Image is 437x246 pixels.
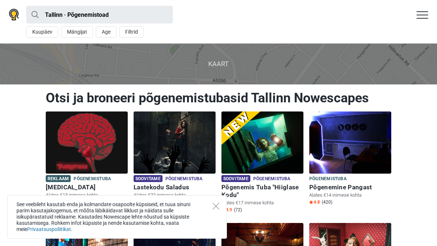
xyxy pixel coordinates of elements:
[7,195,227,239] div: See veebileht kasutab enda ja kolmandate osapoolte küpsiseid, et tuua sinuni parim kasutajakogemu...
[46,90,391,106] h1: Otsi ja broneeri põgenemistubasid Tallinn Nowescapes
[309,111,391,207] a: Põgenemine Pangast Põgenemistuba Põgenemine Pangast Alates €14 inimese kohta Star4.8 (420)
[221,200,303,206] p: Alates €17 inimese kohta
[26,26,58,38] button: Kuupäev
[46,111,128,200] a: Paranoia Reklaam Põgenemistuba [MEDICAL_DATA] Alates €13 inimese kohta
[309,175,347,183] span: Põgenemistuba
[134,192,216,198] p: Alates €22 inimese kohta
[134,111,216,174] img: Lastekodu Saladus
[309,111,391,174] img: Põgenemine Pangast
[9,9,19,20] img: Nowescape logo
[46,183,128,191] h6: [MEDICAL_DATA]
[27,226,71,232] a: Privaatsuspoliitikat
[221,111,303,215] a: Põgenemis Tuba "Hiiglase Kodu" Soovitame Põgenemistuba Põgenemis Tuba "Hiiglase Kodu" Alates €17 ...
[61,26,93,38] button: Mängijat
[309,199,320,205] span: 4.8
[74,175,111,183] span: Põgenemistuba
[221,175,250,182] span: Soovitame
[46,175,71,182] span: Reklaam
[221,183,303,199] h6: Põgenemis Tuba "Hiiglase Kodu"
[46,111,128,174] img: Paranoia
[26,6,173,23] input: proovi “Tallinn”
[96,26,116,38] button: Age
[134,175,163,182] span: Soovitame
[119,26,144,38] button: Filtrid
[134,111,216,207] a: Lastekodu Saladus Soovitame Põgenemistuba Lastekodu Saladus Alates €22 inimese kohta Star4.9 (29)
[46,192,128,198] p: Alates €13 inimese kohta
[309,183,391,191] h6: Põgenemine Pangast
[322,199,332,205] span: (420)
[253,175,291,183] span: Põgenemistuba
[213,203,219,209] button: Close
[165,175,203,183] span: Põgenemistuba
[134,183,216,191] h6: Lastekodu Saladus
[309,200,313,204] img: Star
[221,111,303,174] img: Põgenemis Tuba "Hiiglase Kodu"
[309,192,391,198] p: Alates €14 inimese kohta
[234,207,242,213] span: (72)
